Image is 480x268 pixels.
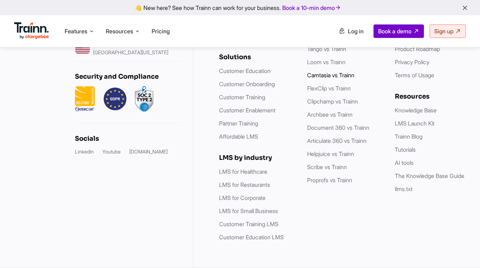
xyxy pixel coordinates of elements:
a: Youtube [102,148,121,155]
span: Book a demo [378,28,411,35]
a: llms.txt [395,185,413,192]
img: ISO [75,86,95,112]
img: Trainn Logo [14,22,49,39]
a: Book a 10-min demo [281,3,343,13]
a: LMS Launch Kit [395,120,435,127]
a: Customer Education LMS [219,234,284,241]
a: Log in [334,25,368,38]
a: Loom vs Trainn [307,58,345,66]
a: Partner Training [219,120,258,127]
a: The Knowledge Base Guide [395,172,464,179]
img: soc2 [135,86,153,112]
a: Proprofs vs Trainn [307,177,352,184]
a: FlexClip vs Trainn [307,85,351,92]
div: LMS by industry [219,154,293,162]
a: Helpjuice vs Trainn [307,150,354,157]
img: GDPR.png [104,86,126,112]
div: Solutions [219,53,293,61]
a: LMS for Corporate [219,194,266,201]
a: Scribe vs Trainn [307,163,347,171]
p: [GEOGRAPHIC_DATA][US_STATE] [93,50,168,55]
div: Security and Compliance [75,73,181,80]
a: Customer Training LMS [219,220,278,228]
div: 👋 New here? See how Trainn can work for your business. [4,4,476,11]
div: Socials [75,135,181,143]
a: LMS for Restaurants [219,181,270,188]
a: Customer Training [219,94,265,101]
a: Privacy Policy [395,58,429,66]
a: AI tools [395,159,414,166]
a: Articulate 360 vs Trainn [307,137,366,144]
iframe: Chat Widget [444,234,480,268]
a: Document 360 vs Trainn [307,124,369,131]
a: Book a demo [373,24,424,38]
a: Sign up [430,24,466,38]
a: Pricing [152,28,170,35]
a: Affordable LMS [219,133,258,140]
a: Archbee vs Trainn [307,111,353,118]
a: Product Roadmap [395,45,440,52]
a: Camtasia vs Trainn [307,72,354,79]
img: us headquarters [75,40,90,55]
a: [DOMAIN_NAME] [129,148,168,155]
a: LMS for Healthcare [219,168,267,175]
a: Tango vs Trainn [307,45,346,52]
span: Log in [348,28,364,35]
a: Trainn Blog [395,133,422,140]
span: Features [65,27,87,35]
a: Customer Onboarding [219,80,275,88]
a: Customer Enablement [219,107,276,114]
a: Knowledge Base [395,107,437,114]
span: Resources [106,27,133,35]
a: LMS for Small Business [219,207,278,214]
a: Tutorials [395,146,416,153]
a: Clipchamp vs Trainn [307,98,358,105]
a: Customer Education [219,67,271,74]
a: LinkedIn [75,148,94,155]
span: Sign up [434,28,453,35]
a: Terms of Usage [395,72,434,79]
div: Resources [395,93,469,100]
